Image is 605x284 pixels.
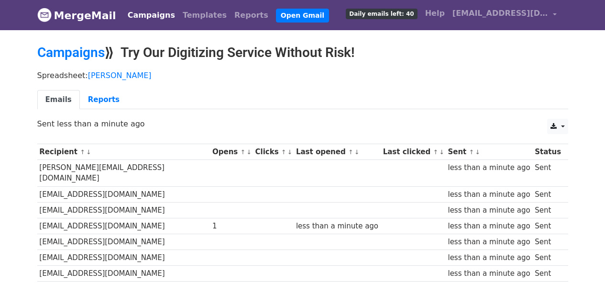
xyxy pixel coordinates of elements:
[86,148,91,156] a: ↓
[37,186,210,202] td: [EMAIL_ADDRESS][DOMAIN_NAME]
[532,234,563,250] td: Sent
[448,189,530,200] div: less than a minute ago
[37,144,210,160] th: Recipient
[124,6,179,25] a: Campaigns
[281,148,286,156] a: ↑
[348,148,353,156] a: ↑
[446,144,533,160] th: Sent
[294,144,381,160] th: Last opened
[37,266,210,282] td: [EMAIL_ADDRESS][DOMAIN_NAME]
[276,9,329,23] a: Open Gmail
[37,5,116,25] a: MergeMail
[342,4,421,23] a: Daily emails left: 40
[439,148,444,156] a: ↓
[354,148,360,156] a: ↓
[37,45,105,60] a: Campaigns
[475,148,480,156] a: ↓
[532,186,563,202] td: Sent
[212,221,251,232] div: 1
[448,162,530,173] div: less than a minute ago
[37,250,210,266] td: [EMAIL_ADDRESS][DOMAIN_NAME]
[179,6,231,25] a: Templates
[532,160,563,187] td: Sent
[246,148,252,156] a: ↓
[532,144,563,160] th: Status
[433,148,438,156] a: ↑
[240,148,245,156] a: ↑
[469,148,474,156] a: ↑
[37,45,568,61] h2: ⟫ Try Our Digitizing Service Without Risk!
[80,90,128,110] a: Reports
[37,119,568,129] p: Sent less than a minute ago
[421,4,449,23] a: Help
[532,202,563,218] td: Sent
[210,144,253,160] th: Opens
[448,205,530,216] div: less than a minute ago
[37,70,568,80] p: Spreadsheet:
[37,8,52,22] img: MergeMail logo
[296,221,378,232] div: less than a minute ago
[448,221,530,232] div: less than a minute ago
[448,252,530,263] div: less than a minute ago
[287,148,293,156] a: ↓
[37,218,210,234] td: [EMAIL_ADDRESS][DOMAIN_NAME]
[449,4,561,26] a: [EMAIL_ADDRESS][DOMAIN_NAME]
[37,160,210,187] td: [PERSON_NAME][EMAIL_ADDRESS][DOMAIN_NAME]
[37,90,80,110] a: Emails
[346,9,417,19] span: Daily emails left: 40
[80,148,85,156] a: ↑
[532,266,563,282] td: Sent
[381,144,446,160] th: Last clicked
[557,238,605,284] iframe: Chat Widget
[532,218,563,234] td: Sent
[448,268,530,279] div: less than a minute ago
[448,237,530,248] div: less than a minute ago
[231,6,272,25] a: Reports
[253,144,294,160] th: Clicks
[88,71,152,80] a: [PERSON_NAME]
[37,234,210,250] td: [EMAIL_ADDRESS][DOMAIN_NAME]
[37,202,210,218] td: [EMAIL_ADDRESS][DOMAIN_NAME]
[452,8,548,19] span: [EMAIL_ADDRESS][DOMAIN_NAME]
[532,250,563,266] td: Sent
